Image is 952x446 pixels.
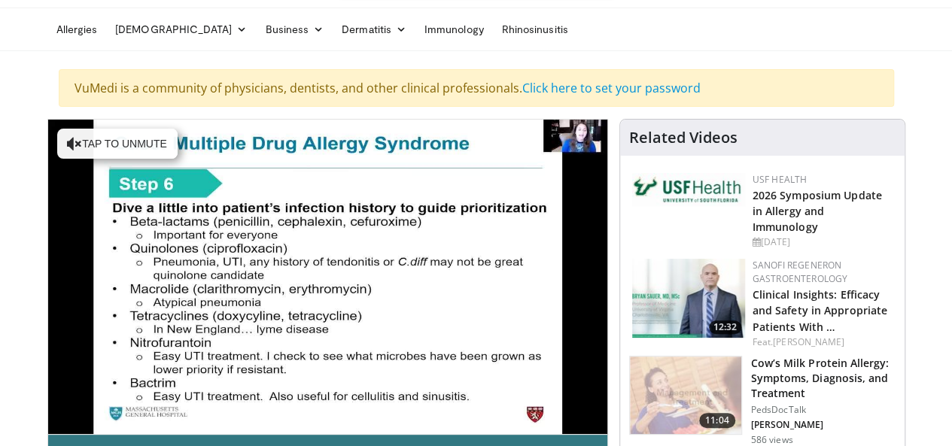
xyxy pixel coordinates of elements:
[59,69,894,107] div: VuMedi is a community of physicians, dentists, and other clinical professionals.
[632,259,745,338] img: bf9ce42c-6823-4735-9d6f-bc9dbebbcf2c.png.150x105_q85_crop-smart_upscale.jpg
[699,413,735,428] span: 11:04
[629,129,738,147] h4: Related Videos
[753,173,808,186] a: USF Health
[48,120,607,435] video-js: Video Player
[57,129,178,159] button: Tap to unmute
[106,14,256,44] a: [DEMOGRAPHIC_DATA]
[753,235,893,249] div: [DATE]
[256,14,333,44] a: Business
[629,356,896,446] a: 11:04 Cow’s Milk Protein Allergy: Symptoms, Diagnosis, and Treatment PedsDocTalk [PERSON_NAME] 58...
[632,259,745,338] a: 12:32
[753,188,882,234] a: 2026 Symposium Update in Allergy and Immunology
[753,335,893,349] div: Feat.
[751,419,896,431] p: [PERSON_NAME]
[751,356,896,401] h3: Cow’s Milk Protein Allergy: Symptoms, Diagnosis, and Treatment
[632,173,745,206] img: 6ba8804a-8538-4002-95e7-a8f8012d4a11.png.150x105_q85_autocrop_double_scale_upscale_version-0.2.jpg
[751,404,896,416] p: PedsDocTalk
[709,320,741,334] span: 12:32
[333,14,415,44] a: Dermatitis
[415,14,493,44] a: Immunology
[753,287,888,333] a: Clinical Insights: Efficacy and Safety in Appropriate Patients With …
[47,14,107,44] a: Allergies
[751,434,793,446] p: 586 views
[630,356,741,435] img: a277380e-40b7-4f15-ab00-788b20d9d5d9.150x105_q85_crop-smart_upscale.jpg
[753,259,848,285] a: Sanofi Regeneron Gastroenterology
[522,80,701,96] a: Click here to set your password
[493,14,577,44] a: Rhinosinusitis
[773,335,844,348] a: [PERSON_NAME]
